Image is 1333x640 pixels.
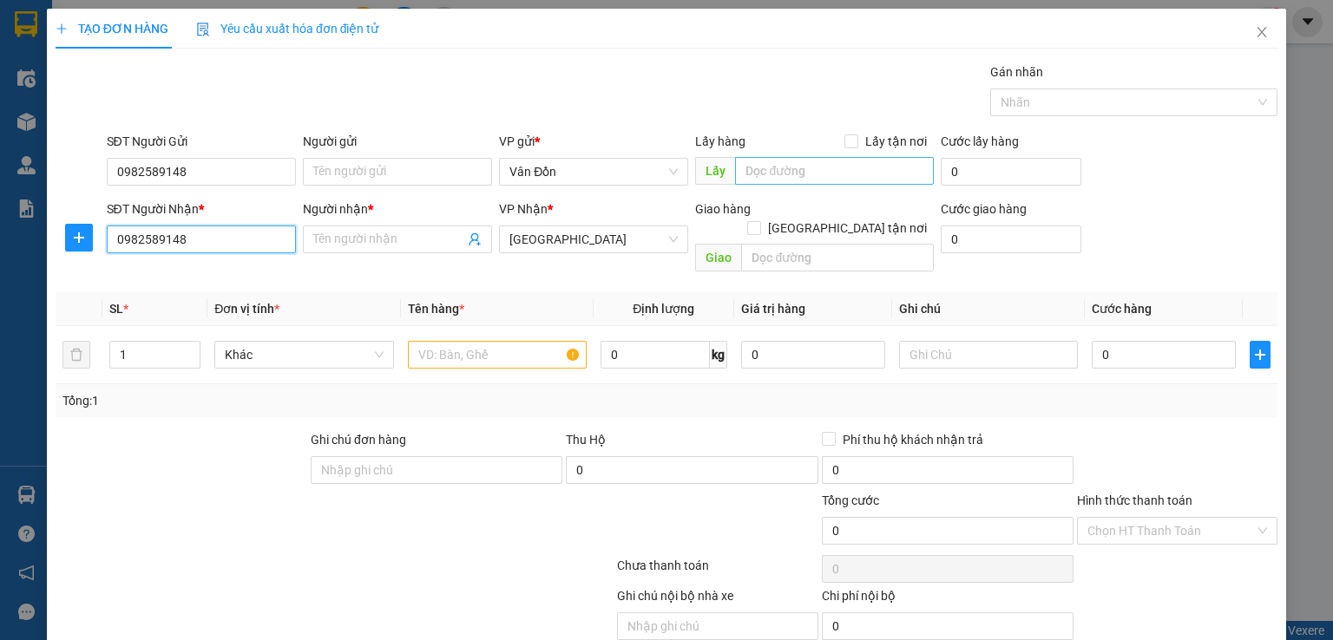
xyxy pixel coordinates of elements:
[62,341,90,369] button: delete
[1238,9,1286,57] button: Close
[303,132,492,151] div: Người gửi
[1251,348,1270,362] span: plus
[710,341,727,369] span: kg
[499,202,548,216] span: VP Nhận
[741,302,805,316] span: Giá trị hàng
[741,244,934,271] input: Dọc đường
[1092,302,1152,316] span: Cước hàng
[65,224,93,251] button: plus
[892,292,1085,326] th: Ghi chú
[858,132,934,151] span: Lấy tận nơi
[499,132,688,151] div: VP gửi
[509,226,678,252] span: Hà Nội
[822,493,879,507] span: Tổng cước
[941,202,1027,216] label: Cước giao hàng
[617,586,818,612] div: Ghi chú nội bộ nhà xe
[311,433,406,447] label: Ghi chú đơn hàng
[615,556,819,586] div: Chưa thanh toán
[311,456,562,484] input: Ghi chú đơn hàng
[107,199,296,219] div: SĐT Người Nhận
[62,391,515,410] div: Tổng: 1
[56,23,68,35] span: plus
[899,341,1078,369] input: Ghi Chú
[633,302,694,316] span: Định lượng
[566,433,606,447] span: Thu Hộ
[695,202,751,216] span: Giao hàng
[303,199,492,219] div: Người nhận
[509,159,678,185] span: Vân Đồn
[941,134,1019,148] label: Cước lấy hàng
[214,302,279,316] span: Đơn vị tính
[56,22,168,36] span: TẠO ĐƠN HÀNG
[109,302,123,316] span: SL
[761,219,934,238] span: [GEOGRAPHIC_DATA] tận nơi
[408,302,464,316] span: Tên hàng
[941,225,1081,253] input: Cước giao hàng
[695,244,741,271] span: Giao
[990,65,1043,79] label: Gán nhãn
[225,342,383,368] span: Khác
[695,134,745,148] span: Lấy hàng
[617,612,818,640] input: Nhập ghi chú
[196,23,210,36] img: icon
[1077,493,1192,507] label: Hình thức thanh toán
[695,157,735,185] span: Lấy
[66,231,92,245] span: plus
[408,341,587,369] input: VD: Bàn, Ghế
[836,430,990,449] span: Phí thu hộ khách nhận trả
[196,22,379,36] span: Yêu cầu xuất hóa đơn điện tử
[741,341,885,369] input: 0
[822,586,1074,612] div: Chi phí nội bộ
[1255,25,1269,39] span: close
[107,132,296,151] div: SĐT Người Gửi
[1250,341,1271,369] button: plus
[941,158,1081,186] input: Cước lấy hàng
[735,157,934,185] input: Dọc đường
[468,232,482,246] span: user-add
